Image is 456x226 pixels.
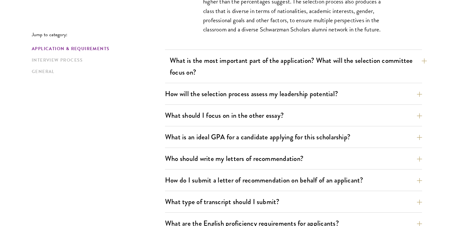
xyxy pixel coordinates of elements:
button: What should I focus on in the other essay? [165,108,422,123]
a: Interview Process [32,57,161,63]
button: What type of transcript should I submit? [165,195,422,209]
button: How will the selection process assess my leadership potential? [165,87,422,101]
a: Application & Requirements [32,45,161,52]
button: How do I submit a letter of recommendation on behalf of an applicant? [165,173,422,187]
button: What is the most important part of the application? What will the selection committee focus on? [170,53,427,79]
button: Who should write my letters of recommendation? [165,151,422,166]
button: What is an ideal GPA for a candidate applying for this scholarship? [165,130,422,144]
a: General [32,68,161,75]
p: Jump to category: [32,32,165,37]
